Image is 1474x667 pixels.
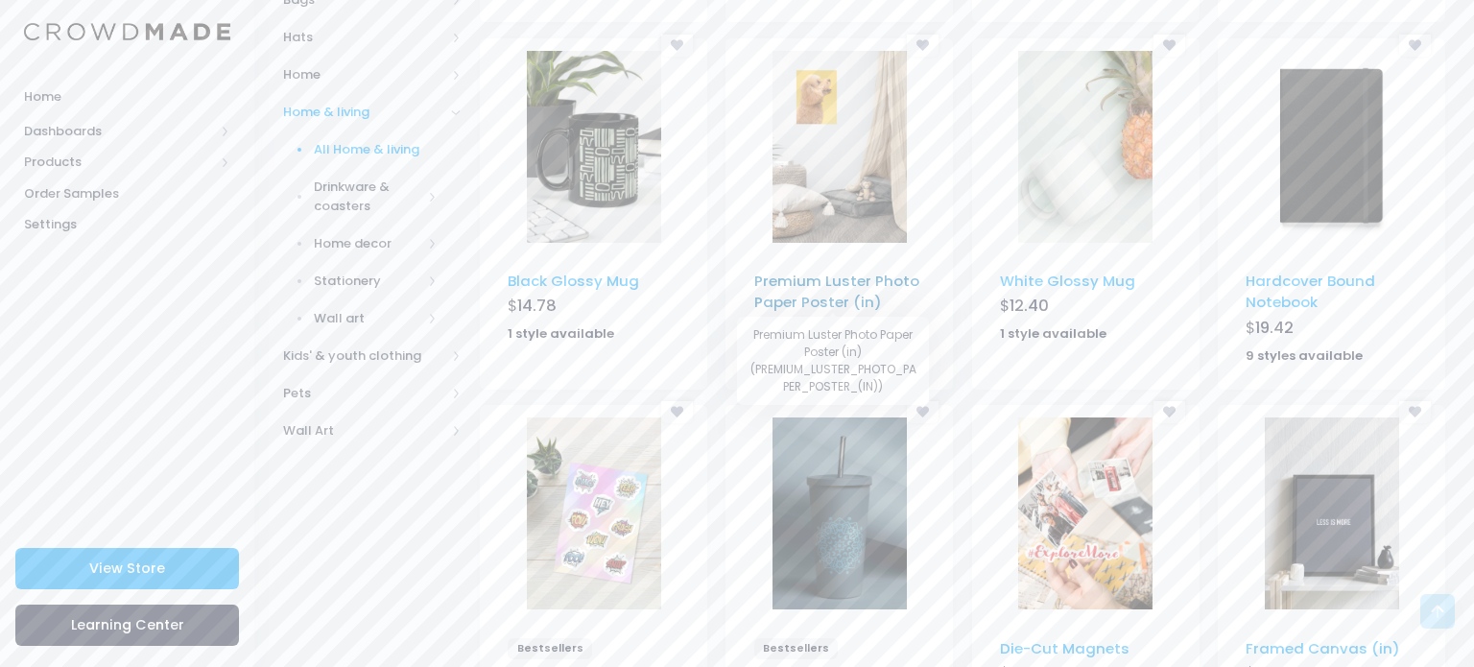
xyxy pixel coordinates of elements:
div: $ [508,295,678,322]
span: Kids' & youth clothing [283,346,445,366]
a: Die-Cut Magnets [1000,638,1129,658]
a: Black Glossy Mug [508,271,639,291]
strong: 1 style available [508,324,614,343]
span: Bestsellers [754,638,839,659]
a: Hardcover Bound Notebook [1246,271,1375,312]
span: View Store [89,559,165,578]
a: Learning Center [15,605,239,646]
span: Products [24,153,214,172]
span: 19.42 [1255,317,1294,339]
span: Home decor [314,234,421,253]
span: Bestsellers [508,638,592,659]
span: Order Samples [24,184,230,203]
span: Learning Center [71,615,184,634]
span: Pets [283,384,445,403]
img: Logo [24,23,230,41]
span: 12.40 [1010,295,1049,317]
a: All Home & living [258,131,462,169]
span: Wall Art [283,421,445,441]
span: Hats [283,28,445,47]
a: White Glossy Mug [1000,271,1135,291]
span: Dashboards [24,122,214,141]
strong: 1 style available [1000,324,1106,343]
span: Stationery [314,272,421,291]
span: All Home & living [314,140,438,159]
span: Drinkware & coasters [314,178,421,215]
strong: 9 styles available [1246,346,1363,365]
div: $ [1000,295,1171,322]
span: 14.78 [517,295,557,317]
span: Home [24,87,230,107]
a: Framed Canvas (in) [1246,638,1400,658]
a: Premium Luster Photo Paper Poster (in) [754,271,919,312]
span: Home [283,65,445,84]
div: $ [1246,317,1416,344]
a: View Store [15,548,239,589]
div: Premium Luster Photo Paper Poster (in) (PREMIUM_LUSTER_PHOTO_PAPER_POSTER_(IN)) [737,317,929,405]
span: Home & living [283,103,445,122]
span: Wall art [314,309,421,328]
span: Settings [24,215,230,234]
